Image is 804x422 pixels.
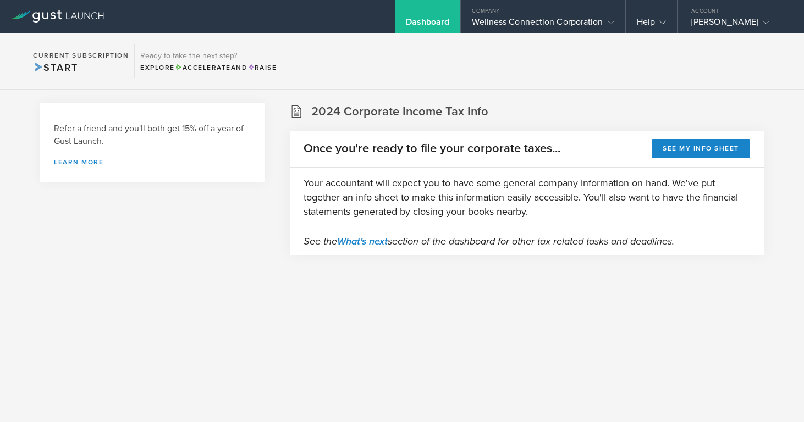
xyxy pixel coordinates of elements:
[311,104,488,120] h2: 2024 Corporate Income Tax Info
[406,16,450,33] div: Dashboard
[140,63,277,73] div: Explore
[54,123,251,148] h3: Refer a friend and you'll both get 15% off a year of Gust Launch.
[749,369,804,422] iframe: Chat Widget
[472,16,614,33] div: Wellness Connection Corporation
[33,52,129,59] h2: Current Subscription
[175,64,231,71] span: Accelerate
[304,141,560,157] h2: Once you're ready to file your corporate taxes...
[337,235,388,247] a: What's next
[691,16,785,33] div: [PERSON_NAME]
[175,64,248,71] span: and
[33,62,78,74] span: Start
[652,139,750,158] button: See my info sheet
[304,235,674,247] em: See the section of the dashboard for other tax related tasks and deadlines.
[134,44,282,78] div: Ready to take the next step?ExploreAccelerateandRaise
[247,64,277,71] span: Raise
[54,159,251,165] a: Learn more
[140,52,277,60] h3: Ready to take the next step?
[304,176,750,219] p: Your accountant will expect you to have some general company information on hand. We've put toget...
[637,16,666,33] div: Help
